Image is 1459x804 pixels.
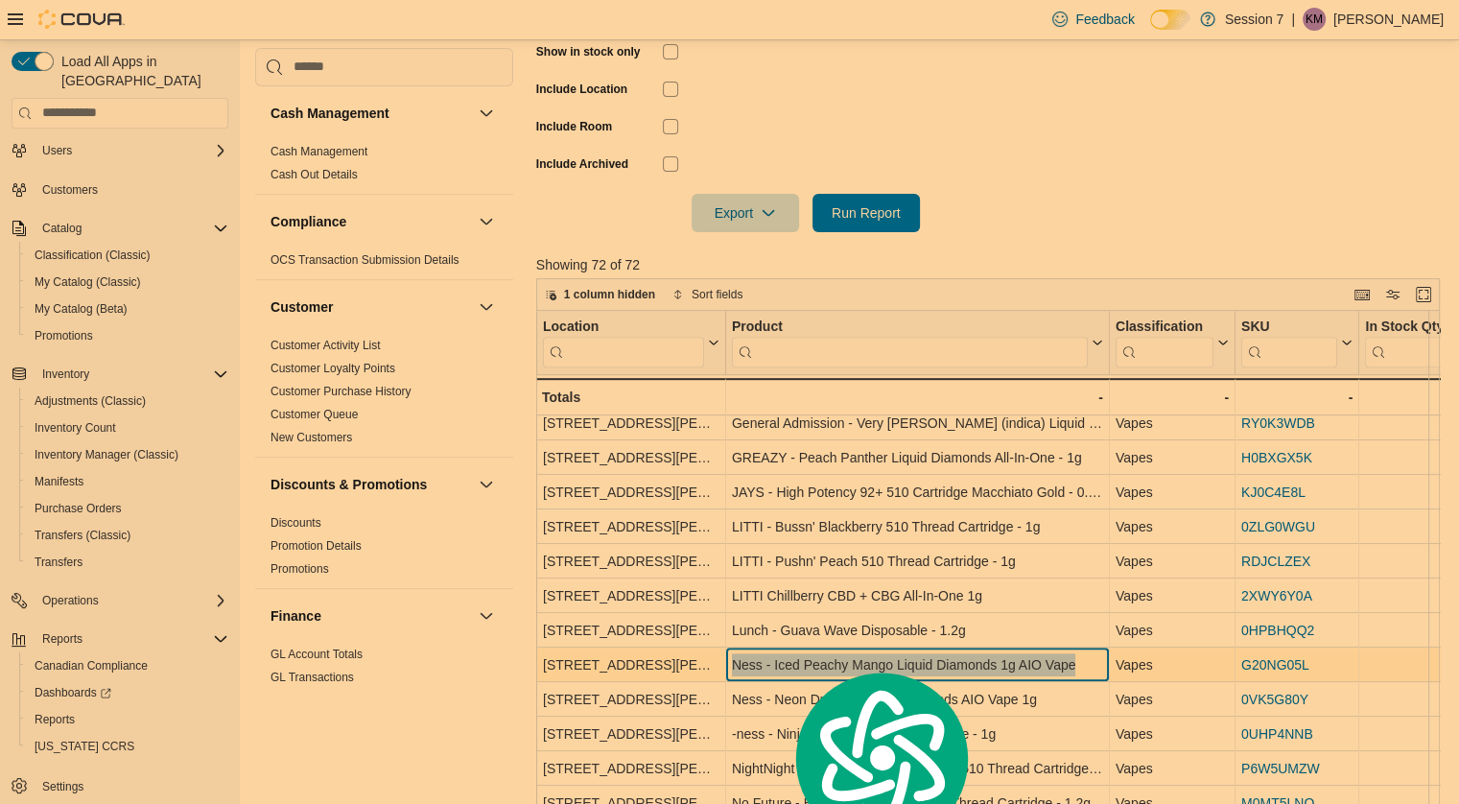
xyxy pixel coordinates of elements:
[19,242,236,269] button: Classification (Classic)
[27,416,228,439] span: Inventory Count
[271,361,395,376] span: Customer Loyalty Points
[732,481,1103,504] div: JAYS - High Potency 92+ 510 Cartridge Macchiato Gold - 0.95g
[35,363,97,386] button: Inventory
[271,144,367,159] span: Cash Management
[271,606,321,626] h3: Finance
[475,102,498,125] button: Cash Management
[1381,283,1404,306] button: Display options
[27,390,153,413] a: Adjustments (Classic)
[543,318,719,367] button: Location
[42,182,98,198] span: Customers
[271,516,321,530] a: Discounts
[35,217,228,240] span: Catalog
[42,143,72,158] span: Users
[35,393,146,409] span: Adjustments (Classic)
[732,318,1103,367] button: Product
[271,212,346,231] h3: Compliance
[271,362,395,375] a: Customer Loyalty Points
[732,386,1103,409] div: -
[35,217,89,240] button: Catalog
[4,587,236,614] button: Operations
[1241,519,1315,534] a: 0ZLG0WGU
[27,297,228,320] span: My Catalog (Beta)
[271,431,352,444] a: New Customers
[543,550,719,573] div: [STREET_ADDRESS][PERSON_NAME][PERSON_NAME]
[271,648,363,661] a: GL Account Totals
[35,685,111,700] span: Dashboards
[35,301,128,317] span: My Catalog (Beta)
[35,712,75,727] span: Reports
[1075,10,1134,29] span: Feedback
[1241,318,1353,367] button: SKU
[1303,8,1326,31] div: Kate McCarthy
[35,420,116,436] span: Inventory Count
[27,324,101,347] a: Promotions
[19,322,236,349] button: Promotions
[543,446,719,469] div: [STREET_ADDRESS][PERSON_NAME][PERSON_NAME]
[19,679,236,706] a: Dashboards
[1116,688,1229,711] div: Vapes
[27,681,228,704] span: Dashboards
[35,739,134,754] span: [US_STATE] CCRS
[27,654,155,677] a: Canadian Compliance
[27,244,158,267] a: Classification (Classic)
[271,104,471,123] button: Cash Management
[832,203,901,223] span: Run Report
[27,524,228,547] span: Transfers (Classic)
[1351,283,1374,306] button: Keyboard shortcuts
[255,334,513,457] div: Customer
[27,551,90,574] a: Transfers
[35,447,178,462] span: Inventory Manager (Classic)
[35,474,83,489] span: Manifests
[271,408,358,421] a: Customer Queue
[271,561,329,577] span: Promotions
[27,497,228,520] span: Purchase Orders
[1116,318,1229,367] button: Classification
[536,82,627,97] label: Include Location
[27,470,228,493] span: Manifests
[543,318,704,367] div: Location
[1241,623,1314,638] a: 0HPBHQQ2
[1241,761,1320,776] a: P6W5UMZW
[27,735,142,758] a: [US_STATE] CCRS
[27,390,228,413] span: Adjustments (Classic)
[27,681,119,704] a: Dashboards
[1291,8,1295,31] p: |
[271,562,329,576] a: Promotions
[35,627,228,650] span: Reports
[27,551,228,574] span: Transfers
[732,318,1088,367] div: Product
[543,722,719,745] div: [STREET_ADDRESS][PERSON_NAME][PERSON_NAME]
[27,416,124,439] a: Inventory Count
[665,283,750,306] button: Sort fields
[536,44,641,59] label: Show in stock only
[1241,657,1309,673] a: G20NG05L
[732,722,1103,745] div: -ness - Ninja Fruit 510 Thread Cartridge - 1g
[27,271,228,294] span: My Catalog (Classic)
[27,271,149,294] a: My Catalog (Classic)
[35,274,141,290] span: My Catalog (Classic)
[19,652,236,679] button: Canadian Compliance
[271,475,427,494] h3: Discounts & Promotions
[42,779,83,794] span: Settings
[543,481,719,504] div: [STREET_ADDRESS][PERSON_NAME][PERSON_NAME]
[19,495,236,522] button: Purchase Orders
[35,627,90,650] button: Reports
[1116,386,1229,409] div: -
[543,584,719,607] div: [STREET_ADDRESS][PERSON_NAME][PERSON_NAME]
[271,168,358,181] a: Cash Out Details
[42,221,82,236] span: Catalog
[543,619,719,642] div: [STREET_ADDRESS][PERSON_NAME][PERSON_NAME]
[27,497,129,520] a: Purchase Orders
[703,194,788,232] span: Export
[35,363,228,386] span: Inventory
[1365,318,1454,336] div: In Stock Qty
[1241,386,1353,409] div: -
[732,584,1103,607] div: LITTI Chillberry CBD + CBG All-In-One 1g
[732,688,1103,711] div: Ness - Neon Dragon Liquid Diamonds AIO Vape 1g
[1241,726,1313,742] a: 0UHP4NNB
[271,671,354,684] a: GL Transactions
[542,386,719,409] div: Totals
[271,538,362,554] span: Promotion Details
[1241,485,1306,500] a: KJ0C4E8L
